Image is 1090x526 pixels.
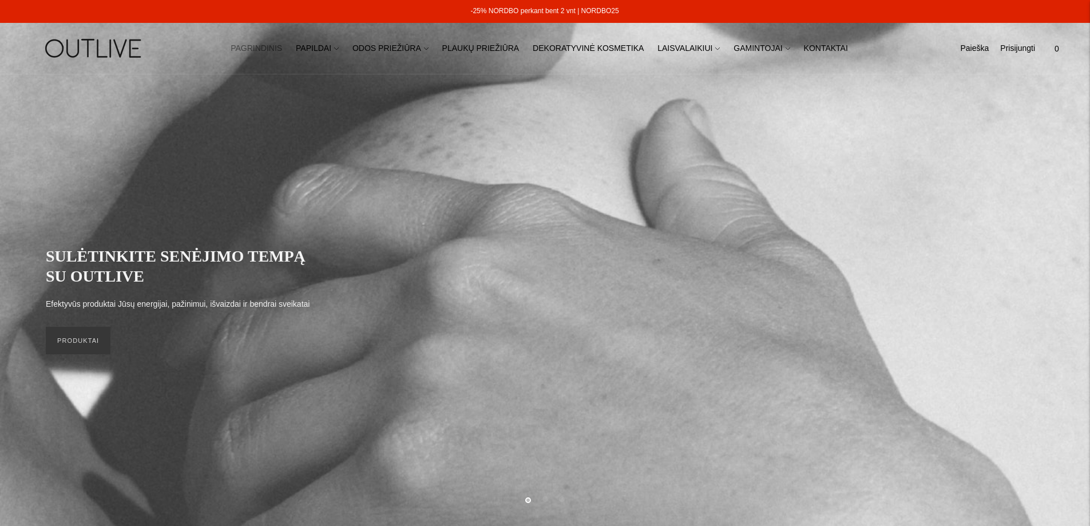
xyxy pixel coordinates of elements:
a: KONTAKTAI [804,36,848,61]
a: PAGRINDINIS [231,36,282,61]
a: LAISVALAIKIUI [657,36,720,61]
a: GAMINTOJAI [734,36,790,61]
a: -25% NORDBO perkant bent 2 vnt | NORDBO25 [470,7,619,15]
a: 0 [1047,36,1067,61]
h2: SULĖTINKITE SENĖJIMO TEMPĄ SU OUTLIVE [46,246,320,286]
span: 0 [1049,41,1065,57]
a: Paieška [960,36,989,61]
a: PAPILDAI [296,36,339,61]
a: PLAUKŲ PRIEŽIŪRA [442,36,520,61]
a: DEKORATYVINĖ KOSMETIKA [533,36,644,61]
a: ODOS PRIEŽIŪRA [352,36,429,61]
p: Efektyvūs produktai Jūsų energijai, pažinimui, išvaizdai ir bendrai sveikatai [46,298,310,311]
a: PRODUKTAI [46,327,110,354]
button: Move carousel to slide 2 [542,496,548,502]
button: Move carousel to slide 1 [525,497,531,503]
a: Prisijungti [1000,36,1035,61]
button: Move carousel to slide 3 [559,496,565,502]
img: OUTLIVE [23,29,166,68]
